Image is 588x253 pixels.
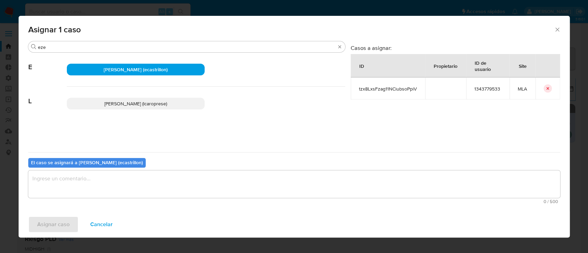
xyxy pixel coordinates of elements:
span: 1343779533 [474,86,501,92]
span: Asignar 1 caso [28,25,554,34]
div: Propietario [425,57,466,74]
div: [PERSON_NAME] (lcaroprese) [67,98,205,109]
span: E [28,53,67,71]
button: Borrar [337,44,342,50]
button: Cerrar ventana [554,26,560,32]
div: [PERSON_NAME] (ecastrillon) [67,64,205,75]
span: MLA [518,86,527,92]
b: El caso se asignará a [PERSON_NAME] (ecastrillon) [31,159,143,166]
span: L [28,87,67,105]
div: ID [351,57,372,74]
div: assign-modal [19,16,570,238]
div: Site [510,57,535,74]
button: icon-button [544,84,552,93]
span: [PERSON_NAME] (ecastrillon) [104,66,168,73]
h3: Casos a asignar: [351,44,560,51]
span: Cancelar [90,217,113,232]
button: Buscar [31,44,37,50]
span: tzx8LxsFzag11NCiubsoPpiV [359,86,417,92]
span: [PERSON_NAME] (lcaroprese) [104,100,167,107]
input: Buscar analista [38,44,336,50]
div: ID de usuario [466,54,509,77]
span: Máximo 500 caracteres [30,199,558,204]
button: Cancelar [81,216,122,233]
